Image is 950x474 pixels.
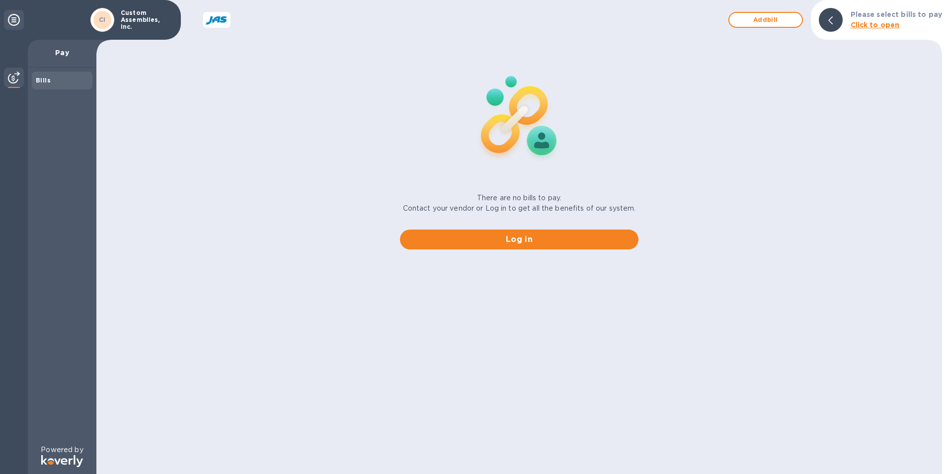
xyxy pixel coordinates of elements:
[41,445,83,455] p: Powered by
[99,16,106,23] b: CI
[36,77,51,84] b: Bills
[737,14,794,26] span: Add bill
[400,230,638,249] button: Log in
[121,9,170,30] p: Custom Assemblies, Inc.
[728,12,803,28] button: Addbill
[403,193,636,214] p: There are no bills to pay. Contact your vendor or Log in to get all the benefits of our system.
[36,48,88,58] p: Pay
[851,10,942,18] b: Please select bills to pay
[408,234,631,245] span: Log in
[41,455,83,467] img: Logo
[851,21,900,29] b: Click to open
